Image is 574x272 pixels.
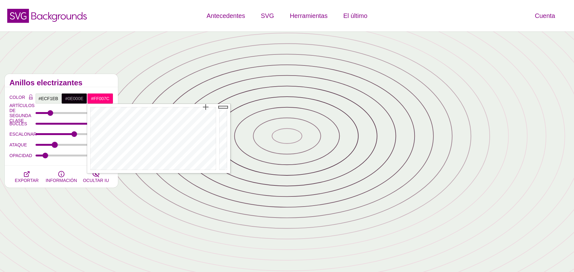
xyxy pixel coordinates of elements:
[261,12,274,19] font: SVG
[335,6,375,25] a: El último
[44,166,79,188] button: INFORMACIÓN
[9,103,35,123] font: ARTÍCULOS DE SEGUNDA CLASE
[9,78,82,87] font: Anillos electrizantes
[199,6,253,25] a: Antecedentes
[527,6,563,25] a: Cuenta
[290,12,327,19] font: Herramientas
[46,178,77,183] font: INFORMACIÓN
[9,142,27,147] font: ATAQUE
[9,166,44,188] button: EXPORTAR
[9,132,36,137] font: ESCALONAR
[79,166,113,188] button: OCULTAR IU
[535,12,555,19] font: Cuenta
[83,178,109,183] font: OCULTAR IU
[9,95,25,100] font: COLOR
[9,153,32,158] font: OPACIDAD
[343,12,367,19] font: El último
[15,178,39,183] font: EXPORTAR
[253,6,282,25] a: SVG
[9,121,27,126] font: BUCLES
[207,12,245,19] font: Antecedentes
[282,6,335,25] a: Herramientas
[26,93,36,102] button: Bloqueo de color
